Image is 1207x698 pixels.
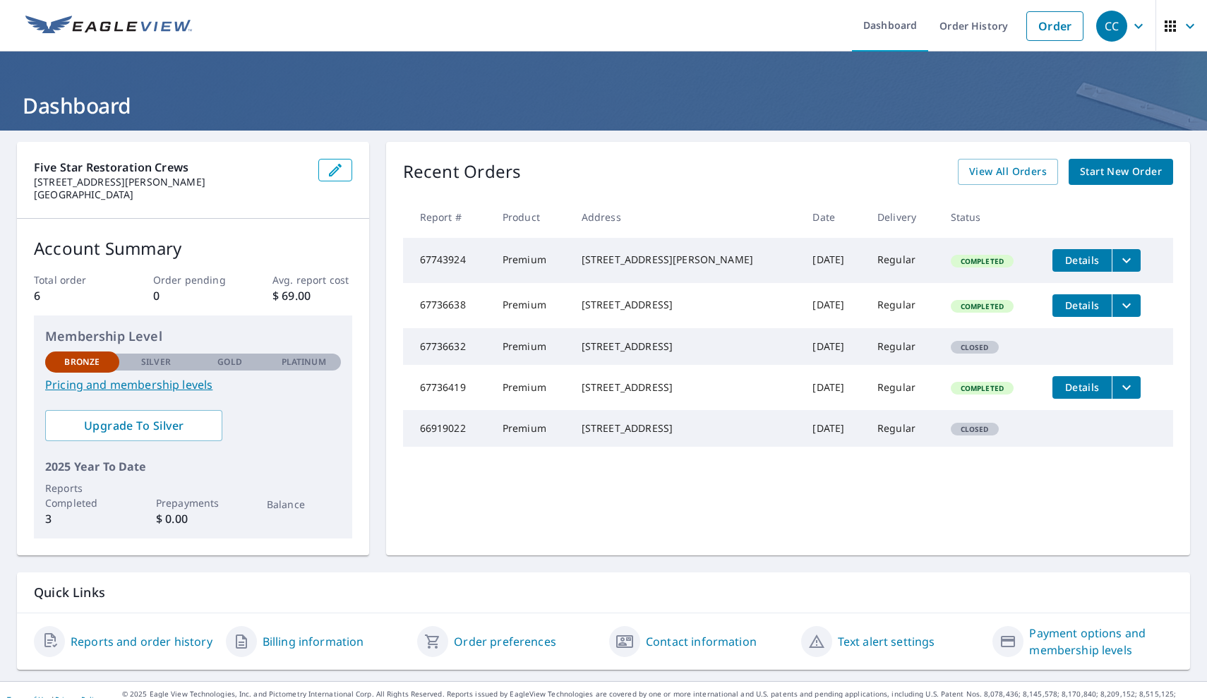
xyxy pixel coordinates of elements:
a: Upgrade To Silver [45,410,222,441]
p: 6 [34,287,114,304]
button: filesDropdownBtn-67736638 [1112,294,1141,317]
span: Closed [952,342,997,352]
button: filesDropdownBtn-67736419 [1112,376,1141,399]
th: Date [801,196,866,238]
p: [STREET_ADDRESS][PERSON_NAME] [34,176,307,188]
p: Quick Links [34,584,1173,601]
button: detailsBtn-67736419 [1052,376,1112,399]
p: Total order [34,272,114,287]
td: Regular [866,238,939,283]
td: [DATE] [801,283,866,328]
span: Completed [952,383,1012,393]
td: Premium [491,410,570,447]
td: 66919022 [403,410,491,447]
span: Details [1061,380,1103,394]
span: Start New Order [1080,163,1162,181]
p: Five Star Restoration Crews [34,159,307,176]
td: 67736419 [403,365,491,410]
p: $ 0.00 [156,510,230,527]
p: 2025 Year To Date [45,458,341,475]
a: Order preferences [454,633,556,650]
p: Bronze [64,356,100,368]
p: Gold [217,356,241,368]
td: Premium [491,238,570,283]
p: Avg. report cost [272,272,352,287]
p: Silver [141,356,171,368]
div: [STREET_ADDRESS] [582,421,791,435]
h1: Dashboard [17,91,1190,120]
p: Order pending [153,272,233,287]
a: Pricing and membership levels [45,376,341,393]
td: Regular [866,365,939,410]
th: Product [491,196,570,238]
span: Details [1061,299,1103,312]
a: Order [1026,11,1083,41]
td: Regular [866,328,939,365]
div: CC [1096,11,1127,42]
td: 67736632 [403,328,491,365]
a: Reports and order history [71,633,212,650]
td: Premium [491,283,570,328]
p: 3 [45,510,119,527]
a: View All Orders [958,159,1058,185]
div: [STREET_ADDRESS] [582,380,791,395]
td: [DATE] [801,238,866,283]
th: Status [939,196,1041,238]
p: $ 69.00 [272,287,352,304]
td: Regular [866,410,939,447]
p: Reports Completed [45,481,119,510]
p: Recent Orders [403,159,522,185]
a: Start New Order [1069,159,1173,185]
th: Delivery [866,196,939,238]
button: detailsBtn-67736638 [1052,294,1112,317]
button: filesDropdownBtn-67743924 [1112,249,1141,272]
div: [STREET_ADDRESS] [582,298,791,312]
td: [DATE] [801,328,866,365]
p: Prepayments [156,495,230,510]
th: Address [570,196,802,238]
td: [DATE] [801,365,866,410]
p: Membership Level [45,327,341,346]
p: 0 [153,287,233,304]
span: Closed [952,424,997,434]
a: Contact information [646,633,757,650]
p: [GEOGRAPHIC_DATA] [34,188,307,201]
span: Completed [952,301,1012,311]
a: Billing information [263,633,364,650]
p: Balance [267,497,341,512]
span: Upgrade To Silver [56,418,211,433]
td: Premium [491,365,570,410]
td: 67736638 [403,283,491,328]
td: 67743924 [403,238,491,283]
a: Text alert settings [838,633,935,650]
span: View All Orders [969,163,1047,181]
div: [STREET_ADDRESS][PERSON_NAME] [582,253,791,267]
img: EV Logo [25,16,192,37]
td: Premium [491,328,570,365]
button: detailsBtn-67743924 [1052,249,1112,272]
td: [DATE] [801,410,866,447]
span: Details [1061,253,1103,267]
td: Regular [866,283,939,328]
span: Completed [952,256,1012,266]
a: Payment options and membership levels [1029,625,1173,658]
div: [STREET_ADDRESS] [582,339,791,354]
p: Account Summary [34,236,352,261]
p: Platinum [282,356,326,368]
th: Report # [403,196,491,238]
